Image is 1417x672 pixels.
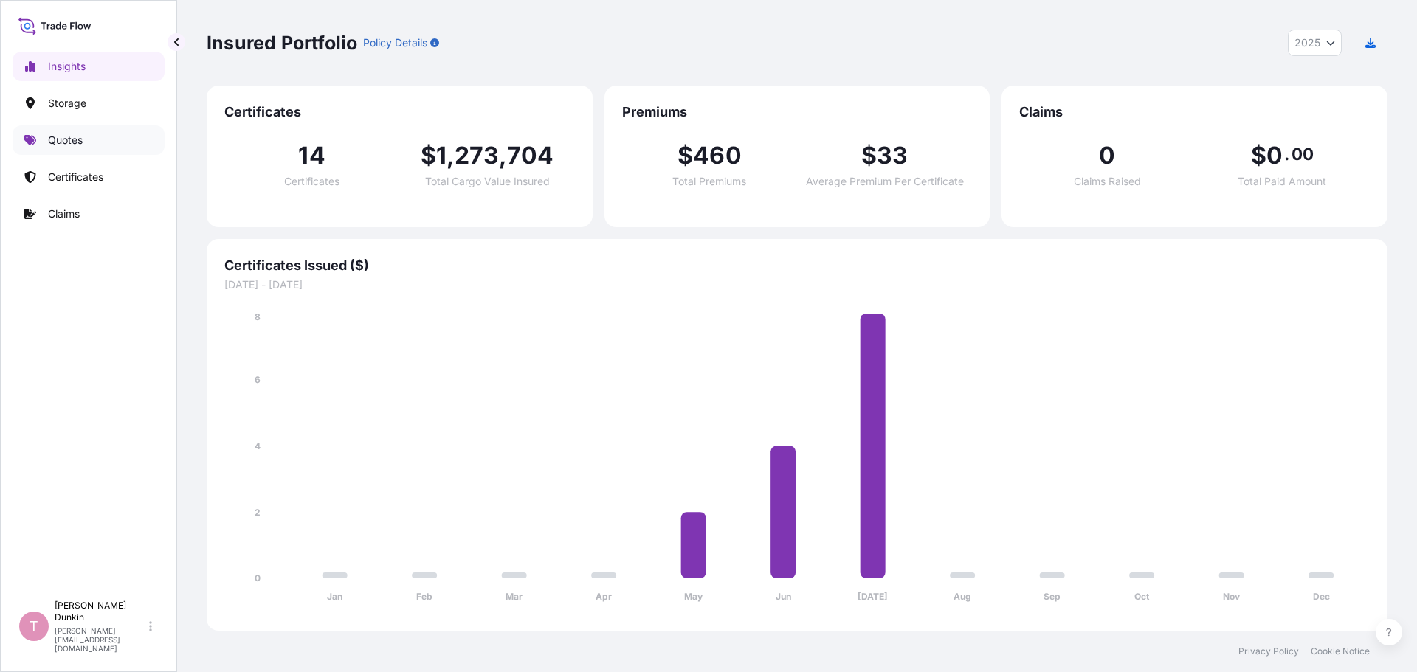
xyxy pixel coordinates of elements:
[596,591,612,602] tspan: Apr
[455,144,499,167] span: 273
[255,311,261,322] tspan: 8
[255,507,261,518] tspan: 2
[1074,176,1141,187] span: Claims Raised
[1313,591,1330,602] tspan: Dec
[48,59,86,74] p: Insights
[447,144,455,167] span: ,
[30,619,38,634] span: T
[416,591,432,602] tspan: Feb
[1311,645,1370,657] a: Cookie Notice
[421,144,436,167] span: $
[1238,645,1299,657] a: Privacy Policy
[1251,144,1266,167] span: $
[48,207,80,221] p: Claims
[255,374,261,385] tspan: 6
[1266,144,1283,167] span: 0
[806,176,964,187] span: Average Premium Per Certificate
[224,277,1370,292] span: [DATE] - [DATE]
[507,144,554,167] span: 704
[1294,35,1320,50] span: 2025
[55,600,146,623] p: [PERSON_NAME] Dunkin
[499,144,507,167] span: ,
[363,35,427,50] p: Policy Details
[877,144,908,167] span: 33
[1134,591,1150,602] tspan: Oct
[255,440,261,451] tspan: 4
[13,199,165,229] a: Claims
[1288,30,1342,56] button: Year Selector
[48,170,103,184] p: Certificates
[861,144,877,167] span: $
[224,103,575,121] span: Certificates
[1044,591,1061,602] tspan: Sep
[255,572,261,583] tspan: 0
[436,144,447,167] span: 1
[425,176,550,187] span: Total Cargo Value Insured
[684,591,703,602] tspan: May
[1223,591,1241,602] tspan: Nov
[13,162,165,192] a: Certificates
[13,89,165,118] a: Storage
[327,591,342,602] tspan: Jan
[1099,144,1115,167] span: 0
[672,176,746,187] span: Total Premiums
[506,591,523,602] tspan: Mar
[207,31,357,55] p: Insured Portfolio
[622,103,973,121] span: Premiums
[13,52,165,81] a: Insights
[858,591,888,602] tspan: [DATE]
[954,591,971,602] tspan: Aug
[284,176,339,187] span: Certificates
[55,626,146,653] p: [PERSON_NAME][EMAIL_ADDRESS][DOMAIN_NAME]
[776,591,791,602] tspan: Jun
[224,257,1370,274] span: Certificates Issued ($)
[1238,176,1326,187] span: Total Paid Amount
[1019,103,1370,121] span: Claims
[48,133,83,148] p: Quotes
[48,96,86,111] p: Storage
[693,144,742,167] span: 460
[1284,148,1289,160] span: .
[678,144,693,167] span: $
[1292,148,1314,160] span: 00
[13,125,165,155] a: Quotes
[298,144,325,167] span: 14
